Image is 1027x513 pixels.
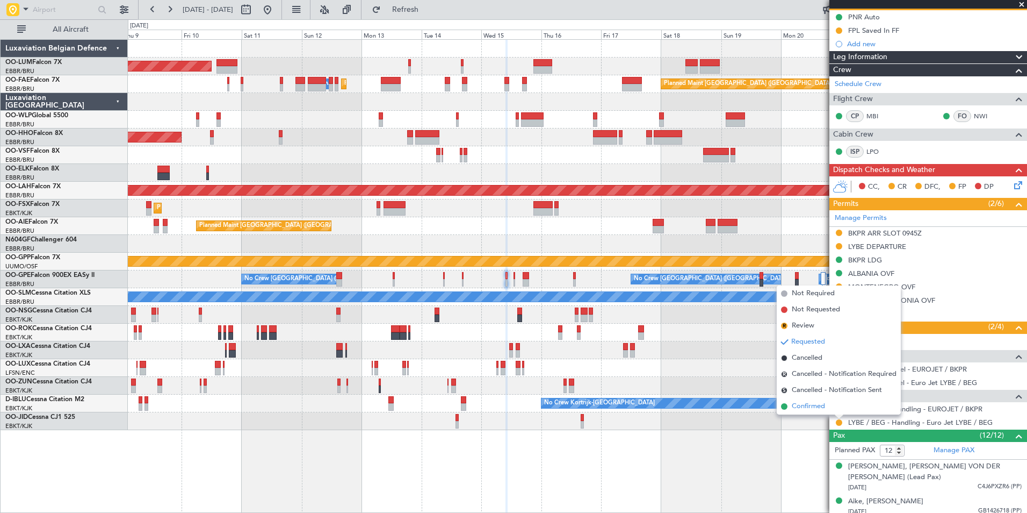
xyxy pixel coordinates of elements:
[978,482,1022,491] span: C4J6PXZR6 (PP)
[833,93,873,105] span: Flight Crew
[846,110,864,122] div: CP
[848,404,982,414] a: BKPR / PRN - Handling - EUROJET / BKPR
[781,30,841,39] div: Mon 20
[924,182,941,193] span: DFC,
[5,333,32,341] a: EBKT/KJK
[847,39,1022,48] div: Add new
[130,22,148,31] div: [DATE]
[792,353,822,364] span: Cancelled
[5,191,34,199] a: EBBR/BRU
[5,396,84,403] a: D-IBLUCessna Citation M2
[792,385,882,396] span: Cancelled - Notification Sent
[5,227,34,235] a: EBBR/BRU
[898,182,907,193] span: CR
[344,76,438,92] div: Planned Maint Melsbroek Air Base
[833,51,887,63] span: Leg Information
[5,404,32,412] a: EBKT/KJK
[383,6,428,13] span: Refresh
[848,242,906,251] div: LYBE DEPARTURE
[5,290,31,296] span: OO-SLM
[5,272,95,279] a: OO-GPEFalcon 900EX EASy II
[601,30,661,39] div: Fri 17
[781,387,787,394] span: S
[958,182,966,193] span: FP
[5,130,33,137] span: OO-HHO
[5,112,68,119] a: OO-WLPGlobal 5500
[792,401,825,412] span: Confirmed
[848,483,866,491] span: [DATE]
[244,271,424,287] div: No Crew [GEOGRAPHIC_DATA] ([GEOGRAPHIC_DATA] National)
[5,325,32,332] span: OO-ROK
[5,148,60,154] a: OO-VSFFalcon 8X
[5,67,34,75] a: EBBR/BRU
[634,271,814,287] div: No Crew [GEOGRAPHIC_DATA] ([GEOGRAPHIC_DATA] National)
[5,219,58,225] a: OO-AIEFalcon 7X
[242,30,302,39] div: Sat 11
[5,201,30,208] span: OO-FSX
[664,76,858,92] div: Planned Maint [GEOGRAPHIC_DATA] ([GEOGRAPHIC_DATA] National)
[5,77,60,83] a: OO-FAEFalcon 7X
[5,298,34,306] a: EBBR/BRU
[33,2,95,18] input: Airport
[182,30,242,39] div: Fri 10
[5,219,28,225] span: OO-AIE
[544,395,655,411] div: No Crew Kortrijk-[GEOGRAPHIC_DATA]
[5,120,34,129] a: EBBR/BRU
[5,85,34,93] a: EBBR/BRU
[848,12,880,22] div: PNR Auto
[848,255,882,265] div: BKPR LDG
[5,254,60,261] a: OO-GPPFalcon 7X
[791,337,825,347] span: Requested
[199,218,368,234] div: Planned Maint [GEOGRAPHIC_DATA] ([GEOGRAPHIC_DATA])
[988,321,1004,332] span: (2/4)
[866,147,891,156] a: LPO
[5,166,59,172] a: OO-ELKFalcon 8X
[5,422,32,430] a: EBKT/KJK
[792,288,835,299] span: Not Required
[988,198,1004,209] span: (2/6)
[5,245,34,253] a: EBBR/BRU
[5,379,32,385] span: OO-ZUN
[833,129,873,141] span: Cabin Crew
[367,1,431,18] button: Refresh
[5,272,31,279] span: OO-GPE
[5,361,90,367] a: OO-LUXCessna Citation CJ4
[5,308,92,314] a: OO-NSGCessna Citation CJ4
[5,237,31,243] span: N604GF
[5,183,61,190] a: OO-LAHFalcon 7X
[847,310,1022,319] div: Add new
[835,213,887,224] a: Manage Permits
[661,30,721,39] div: Sat 18
[781,371,787,377] span: R
[5,308,32,314] span: OO-NSG
[5,254,31,261] span: OO-GPP
[5,387,32,395] a: EBKT/KJK
[848,229,922,238] div: BKPR ARR SLOT 0945Z
[980,430,1004,441] span: (12/12)
[848,496,923,507] div: Aike, [PERSON_NAME]
[5,343,31,350] span: OO-LXA
[5,361,31,367] span: OO-LUX
[721,30,782,39] div: Sun 19
[157,200,282,216] div: Planned Maint Kortrijk-[GEOGRAPHIC_DATA]
[792,304,840,315] span: Not Requested
[361,30,422,39] div: Mon 13
[5,112,32,119] span: OO-WLP
[5,174,34,182] a: EBBR/BRU
[792,369,896,380] span: Cancelled - Notification Required
[5,280,34,288] a: EBBR/BRU
[5,325,92,332] a: OO-ROKCessna Citation CJ4
[5,148,30,154] span: OO-VSF
[183,5,233,15] span: [DATE] - [DATE]
[5,138,34,146] a: EBBR/BRU
[5,290,91,296] a: OO-SLMCessna Citation XLS
[481,30,541,39] div: Wed 15
[848,269,894,278] div: ALBANIA OVF
[422,30,482,39] div: Tue 14
[5,156,34,164] a: EBBR/BRU
[833,64,851,76] span: Crew
[5,262,38,270] a: UUMO/OSF
[866,111,891,121] a: MBI
[5,59,62,66] a: OO-LUMFalcon 7X
[848,365,967,374] a: BKPR / PRN - Fuel - EUROJET / BKPR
